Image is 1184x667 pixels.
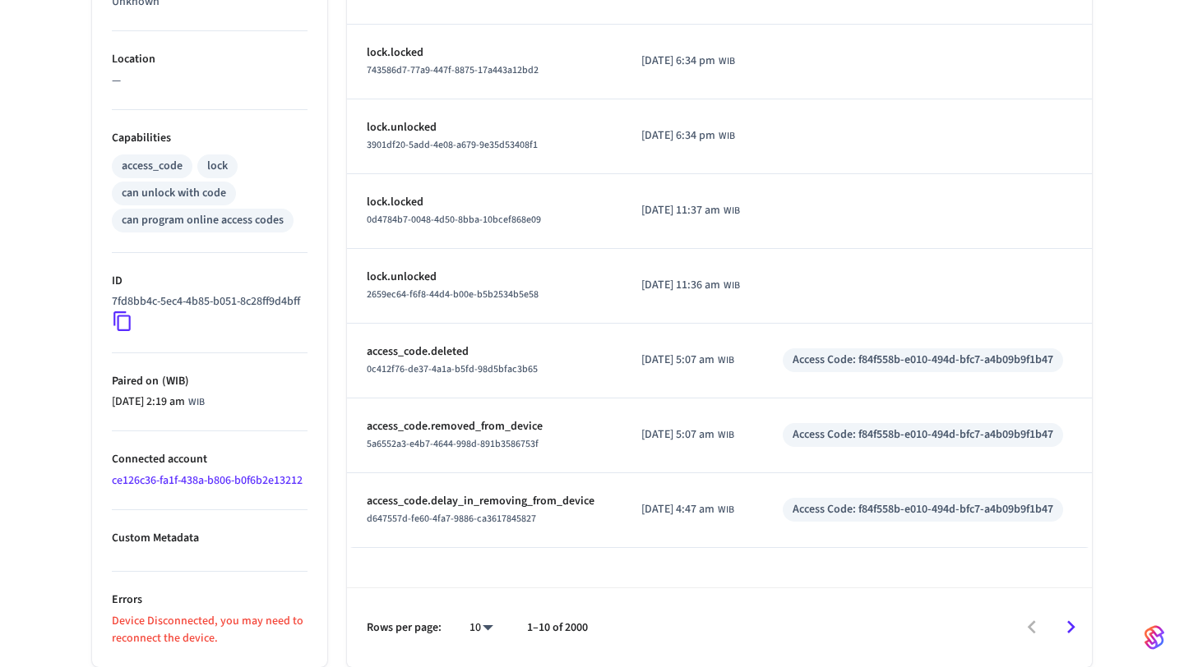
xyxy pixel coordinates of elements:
div: 10 [461,616,501,640]
p: lock.unlocked [367,269,602,286]
p: Connected account [112,451,308,468]
span: 5a6552a3-e4b7-4644-998d-891b3586753f [367,437,539,451]
div: Asia/Jakarta [641,277,740,294]
div: can program online access codes [122,212,284,229]
div: can unlock with code [122,185,226,202]
p: Paired on [112,373,308,390]
span: 0c412f76-de37-4a1a-b5fd-98d5bfac3b65 [367,362,538,376]
span: [DATE] 4:47 am [641,501,715,518]
span: WIB [718,353,734,368]
p: lock.locked [367,44,602,62]
p: lock.locked [367,194,602,211]
div: Asia/Jakarta [641,53,735,70]
span: 3901df20-5add-4e08-a679-9e35d53408f1 [367,138,538,152]
span: 2659ec64-f6f8-44d4-b00e-b5b2534b5e58 [367,287,539,301]
a: ce126c36-fa1f-438a-b806-b0f6b2e13212 [112,472,303,489]
span: WIB [719,129,735,144]
span: [DATE] 6:34 pm [641,53,715,70]
p: ID [112,273,308,290]
span: WIB [719,54,735,69]
span: WIB [724,204,740,218]
button: Go to next page [1052,608,1090,646]
span: [DATE] 11:37 am [641,202,720,219]
span: WIB [718,503,734,517]
div: Asia/Jakarta [641,127,735,145]
span: [DATE] 5:07 am [641,352,715,369]
div: Asia/Jakarta [641,202,740,219]
p: Errors [112,591,308,609]
span: [DATE] 2:19 am [112,393,185,411]
p: 1–10 of 2000 [527,619,588,637]
span: d647557d-fe60-4fa7-9886-ca3617845827 [367,512,536,526]
div: Asia/Jakarta [641,501,734,518]
p: Capabilities [112,130,308,147]
p: access_code.deleted [367,343,602,361]
span: 743586d7-77a9-447f-8875-17a443a12bd2 [367,63,539,77]
span: [DATE] 6:34 pm [641,127,715,145]
span: 0d4784b7-0048-4d50-8bba-10bcef868e09 [367,213,541,227]
div: Asia/Jakarta [112,393,205,411]
div: Asia/Jakarta [641,426,734,444]
div: Asia/Jakarta [641,352,734,369]
span: WIB [188,395,205,410]
span: WIB [718,428,734,443]
div: access_code [122,158,183,175]
span: WIB [724,278,740,293]
img: SeamLogoGradient.69752ec5.svg [1145,624,1164,651]
p: 7fd8bb4c-5ec4-4b85-b051-8c28ff9d4bff [112,293,300,310]
p: Custom Metadata [112,530,308,547]
div: Access Code: f84f558b-e010-494d-bfc7-a4b09b9f1b47 [793,501,1053,518]
p: lock.unlocked [367,119,602,136]
div: lock [207,158,228,175]
div: Access Code: f84f558b-e010-494d-bfc7-a4b09b9f1b47 [793,352,1053,369]
span: [DATE] 5:07 am [641,426,715,444]
span: ( WIB ) [159,373,189,389]
p: access_code.removed_from_device [367,418,602,435]
p: Device Disconnected, you may need to reconnect the device. [112,613,308,647]
p: access_code.delay_in_removing_from_device [367,493,602,510]
span: [DATE] 11:36 am [641,277,720,294]
p: Rows per page: [367,619,442,637]
p: — [112,72,308,90]
div: Access Code: f84f558b-e010-494d-bfc7-a4b09b9f1b47 [793,426,1053,444]
p: Location [112,51,308,68]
